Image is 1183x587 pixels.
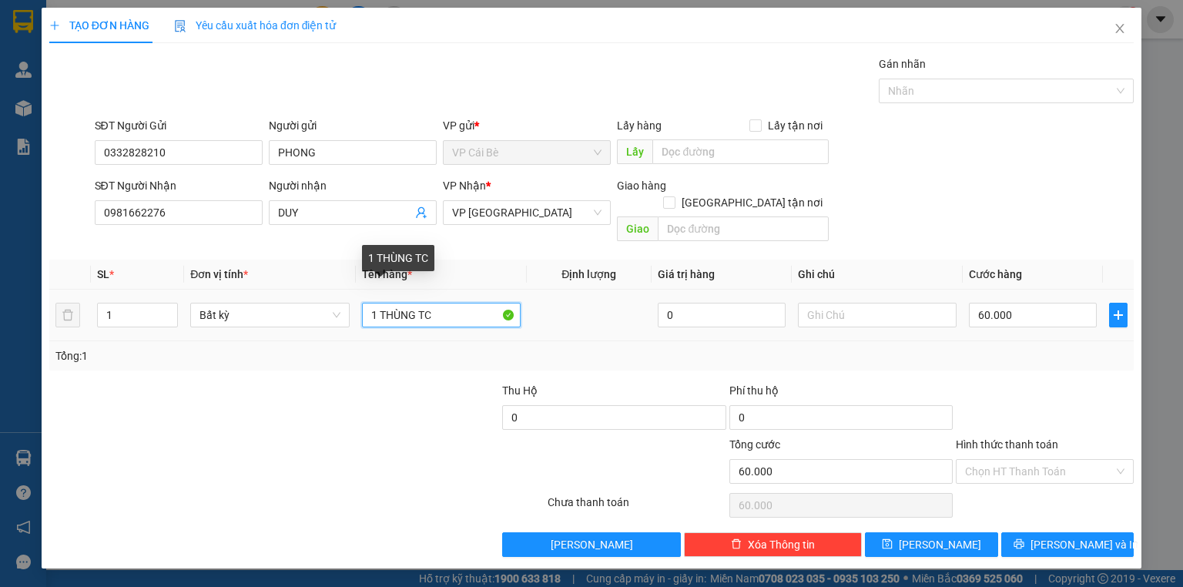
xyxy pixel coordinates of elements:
input: Dọc đường [652,139,829,164]
span: VP Sài Gòn [452,201,602,224]
span: plus [1110,309,1127,321]
button: delete [55,303,80,327]
label: Gán nhãn [879,58,926,70]
div: Người nhận [269,177,437,194]
span: close [1114,22,1126,35]
span: save [882,538,893,551]
span: Nhận: [100,15,137,31]
input: VD: Bàn, Ghế [362,303,521,327]
span: [PERSON_NAME] [899,536,981,553]
div: VP [GEOGRAPHIC_DATA] [100,13,256,50]
span: VP Cái Bè [452,141,602,164]
label: Hình thức thanh toán [956,438,1058,451]
input: 0 [658,303,786,327]
button: [PERSON_NAME] [502,532,680,557]
span: Bất kỳ [199,304,340,327]
div: 0899683877 [100,69,256,90]
span: Tổng cước [729,438,780,451]
span: Xóa Thông tin [748,536,815,553]
div: 1 THÙNG TC [362,245,434,271]
span: Chưa : [98,103,134,119]
button: plus [1109,303,1128,327]
span: Giao hàng [617,179,666,192]
span: Giao [617,216,658,241]
span: Gửi: [13,15,37,31]
span: Cước hàng [969,268,1022,280]
span: Lấy [617,139,652,164]
span: Lấy hàng [617,119,662,132]
span: plus [49,20,60,31]
div: SĐT Người Nhận [95,177,263,194]
button: Close [1098,8,1141,51]
span: user-add [415,206,427,219]
div: Phí thu hộ [729,382,953,405]
span: Đơn vị tính [190,268,248,280]
span: [PERSON_NAME] [551,536,633,553]
div: VP Cái Bè [13,13,89,50]
span: [GEOGRAPHIC_DATA] tận nơi [675,194,829,211]
span: Định lượng [561,268,616,280]
span: delete [731,538,742,551]
th: Ghi chú [792,260,963,290]
input: Ghi Chú [798,303,957,327]
span: Thu Hộ [502,384,538,397]
input: Dọc đường [658,216,829,241]
div: TRANG [100,50,256,69]
div: SĐT Người Gửi [95,117,263,134]
span: printer [1014,538,1024,551]
span: SL [97,268,109,280]
span: Lấy tận nơi [762,117,829,134]
div: VP gửi [443,117,611,134]
span: VP Nhận [443,179,486,192]
div: Chưa thanh toán [546,494,727,521]
span: Giá trị hàng [658,268,715,280]
button: deleteXóa Thông tin [684,532,862,557]
button: save[PERSON_NAME] [865,532,998,557]
img: icon [174,20,186,32]
span: TẠO ĐƠN HÀNG [49,19,149,32]
div: 30.000 [98,99,258,121]
button: printer[PERSON_NAME] và In [1001,532,1134,557]
span: Yêu cầu xuất hóa đơn điện tử [174,19,337,32]
span: [PERSON_NAME] và In [1031,536,1138,553]
div: Người gửi [269,117,437,134]
div: Tổng: 1 [55,347,457,364]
